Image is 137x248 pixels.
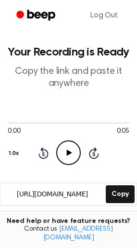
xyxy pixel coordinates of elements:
a: [EMAIL_ADDRESS][DOMAIN_NAME] [43,226,113,241]
span: 0:00 [8,126,20,137]
a: Log Out [81,4,127,27]
button: 1.0x [8,145,22,162]
a: Beep [10,6,64,25]
span: 0:05 [117,126,129,137]
button: Copy [106,185,134,203]
h1: Your Recording is Ready [8,46,129,58]
span: Contact us [6,225,131,242]
p: Copy the link and paste it anywhere [8,66,129,90]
